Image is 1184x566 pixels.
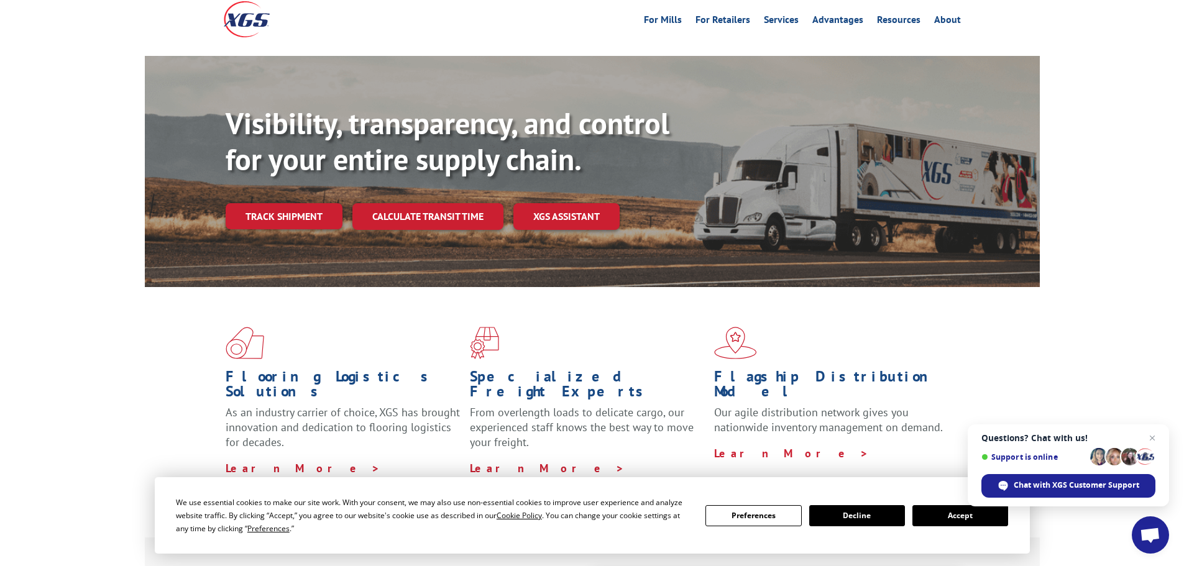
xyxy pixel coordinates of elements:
span: Preferences [247,523,290,534]
span: Cookie Policy [497,510,542,521]
h1: Flagship Distribution Model [714,369,949,405]
a: Learn More > [470,461,625,475]
a: Learn More > [226,461,380,475]
button: Decline [809,505,905,526]
span: Our agile distribution network gives you nationwide inventory management on demand. [714,405,943,434]
span: As an industry carrier of choice, XGS has brought innovation and dedication to flooring logistics... [226,405,460,449]
span: Close chat [1145,431,1160,445]
span: Support is online [981,452,1086,462]
img: xgs-icon-total-supply-chain-intelligence-red [226,327,264,359]
p: From overlength loads to delicate cargo, our experienced staff knows the best way to move your fr... [470,405,705,460]
a: Learn More > [714,446,869,460]
span: Questions? Chat with us! [981,433,1155,443]
button: Preferences [705,505,801,526]
div: Chat with XGS Customer Support [981,474,1155,498]
a: For Mills [644,15,682,29]
a: About [934,15,961,29]
div: Open chat [1132,516,1169,554]
button: Accept [912,505,1008,526]
h1: Flooring Logistics Solutions [226,369,461,405]
a: XGS ASSISTANT [513,203,620,230]
span: Chat with XGS Customer Support [1014,480,1139,491]
img: xgs-icon-flagship-distribution-model-red [714,327,757,359]
a: Track shipment [226,203,342,229]
a: Services [764,15,799,29]
a: Resources [877,15,920,29]
div: We use essential cookies to make our site work. With your consent, we may also use non-essential ... [176,496,691,535]
b: Visibility, transparency, and control for your entire supply chain. [226,104,669,178]
a: Calculate transit time [352,203,503,230]
a: Advantages [812,15,863,29]
div: Cookie Consent Prompt [155,477,1030,554]
a: For Retailers [695,15,750,29]
img: xgs-icon-focused-on-flooring-red [470,327,499,359]
h1: Specialized Freight Experts [470,369,705,405]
